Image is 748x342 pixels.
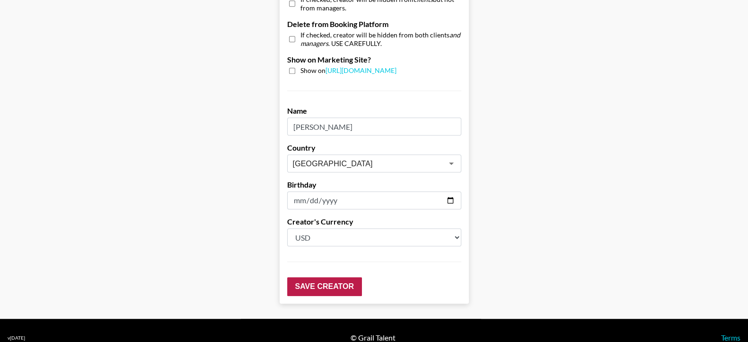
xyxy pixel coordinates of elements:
label: Name [287,106,461,116]
em: and managers [300,31,460,47]
label: Delete from Booking Platform [287,19,461,29]
label: Show on Marketing Site? [287,55,461,64]
label: Country [287,143,461,153]
label: Creator's Currency [287,217,461,226]
a: Terms [721,333,740,342]
span: Show on [300,66,396,75]
span: If checked, creator will be hidden from both clients . USE CAREFULLY. [300,31,461,47]
a: [URL][DOMAIN_NAME] [326,66,396,74]
label: Birthday [287,180,461,189]
input: Save Creator [287,277,362,296]
button: Open [445,157,458,170]
div: v [DATE] [8,335,25,341]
